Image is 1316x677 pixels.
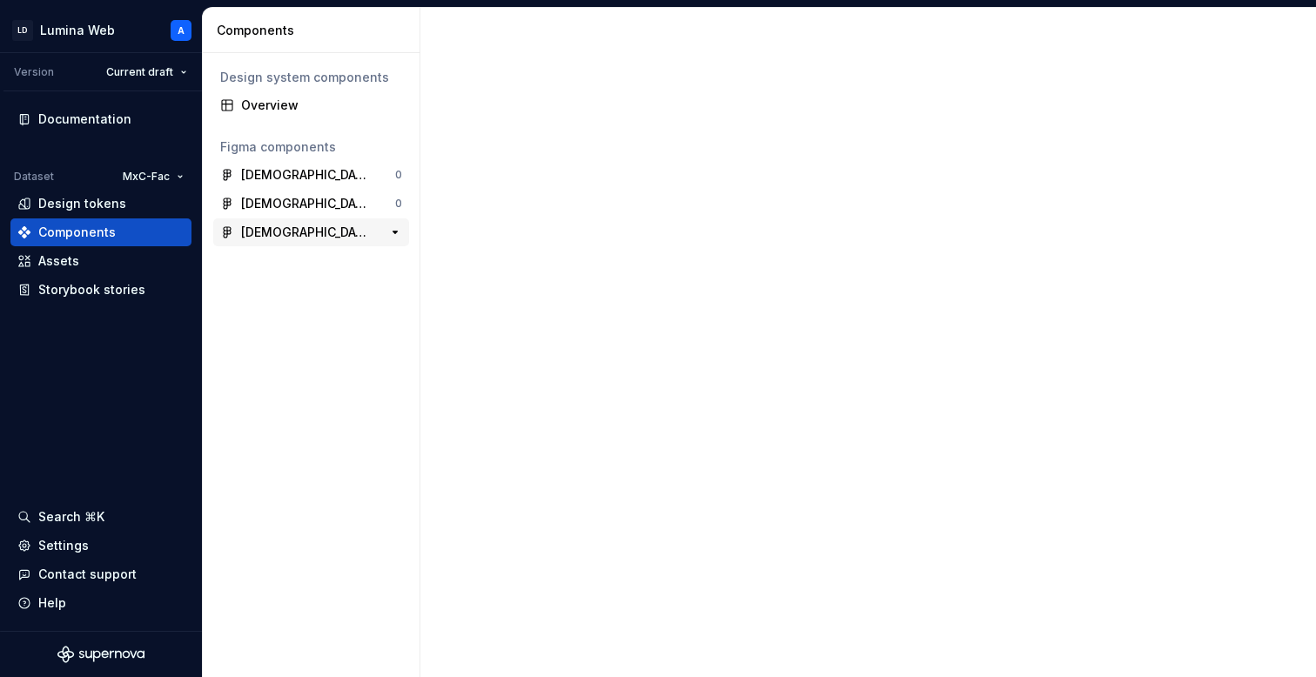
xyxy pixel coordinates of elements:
div: LD [12,20,33,41]
div: Contact support [38,566,137,583]
div: Search ⌘K [38,508,104,526]
div: Lumina Web [40,22,115,39]
div: Design tokens [38,195,126,212]
div: Settings [38,537,89,554]
div: Documentation [38,111,131,128]
div: Storybook stories [38,281,145,298]
button: Contact support [10,560,191,588]
button: LDLumina WebA [3,11,198,49]
button: Help [10,589,191,617]
div: Components [38,224,116,241]
span: MxC-Fac [123,170,170,184]
div: Overview [241,97,402,114]
div: Design system components [220,69,402,86]
div: Components [217,22,413,39]
a: Documentation [10,105,191,133]
div: 0 [395,197,402,211]
div: [DEMOGRAPHIC_DATA] Web - Core Components [241,195,371,212]
span: Current draft [106,65,173,79]
div: 0 [395,168,402,182]
div: [DEMOGRAPHIC_DATA] Web - Assets [241,166,371,184]
button: MxC-Fac [115,164,191,189]
a: Storybook stories [10,276,191,304]
a: Design tokens [10,190,191,218]
a: Overview [213,91,409,119]
div: A [178,23,185,37]
a: [DEMOGRAPHIC_DATA] Web - Assets0 [213,161,409,189]
a: [DEMOGRAPHIC_DATA] Web - Core Components0 [213,190,409,218]
a: [DEMOGRAPHIC_DATA] Web - Design Helper [213,218,409,246]
div: Help [38,594,66,612]
div: Figma components [220,138,402,156]
button: Current draft [98,60,195,84]
div: Dataset [14,170,54,184]
a: Components [10,218,191,246]
div: Assets [38,252,79,270]
button: Search ⌘K [10,503,191,531]
a: Assets [10,247,191,275]
div: Version [14,65,54,79]
a: Settings [10,532,191,560]
svg: Supernova Logo [57,646,144,663]
div: [DEMOGRAPHIC_DATA] Web - Design Helper [241,224,371,241]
